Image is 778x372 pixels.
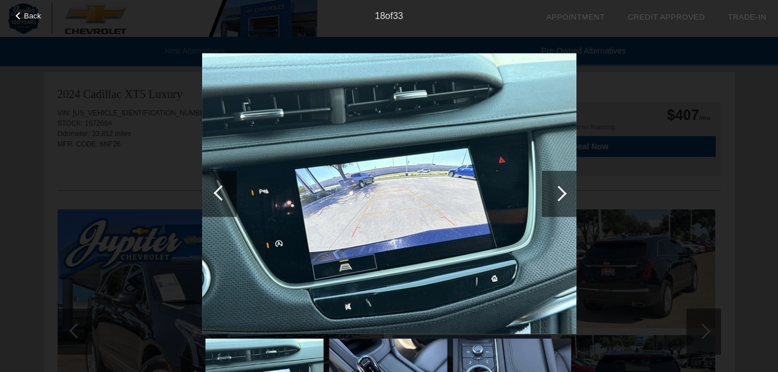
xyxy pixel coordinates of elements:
a: Appointment [546,13,605,21]
span: 33 [393,11,403,21]
span: Back [24,12,41,20]
a: Credit Approved [628,13,705,21]
img: image.aspx [202,53,576,335]
a: Trade-In [728,13,766,21]
span: 18 [375,11,385,21]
